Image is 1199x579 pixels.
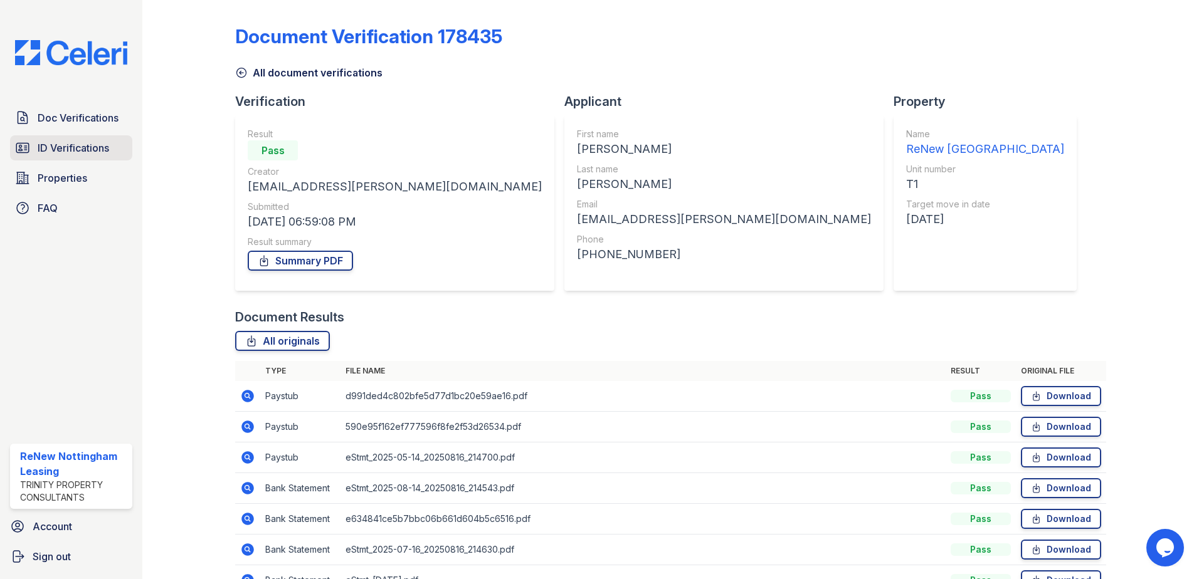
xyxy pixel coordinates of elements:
div: Pass [951,513,1011,525]
div: Pass [951,482,1011,494]
div: Phone [577,233,871,246]
div: First name [577,128,871,140]
div: Submitted [248,201,542,213]
span: FAQ [38,201,58,216]
div: [DATE] [906,211,1064,228]
td: Paystub [260,381,341,412]
div: [EMAIL_ADDRESS][PERSON_NAME][DOMAIN_NAME] [577,211,871,228]
th: File name [341,361,946,381]
a: Download [1021,540,1101,560]
a: Properties [10,165,132,190]
td: eStmt_2025-07-16_20250816_214630.pdf [341,535,946,565]
div: ReNew Nottingham Leasing [20,449,127,479]
span: Account [33,519,72,534]
td: Paystub [260,442,341,473]
div: Pass [951,420,1011,433]
span: Doc Verifications [38,110,119,125]
div: Pass [248,140,298,160]
div: Target move in date [906,198,1064,211]
div: [PHONE_NUMBER] [577,246,871,263]
td: 590e95f162ef777596f8fe2f53d26534.pdf [341,412,946,442]
a: Download [1021,478,1101,498]
iframe: chat widget [1146,529,1186,566]
a: Account [5,514,137,539]
a: Doc Verifications [10,105,132,130]
a: Download [1021,509,1101,529]
div: Document Verification 178435 [235,25,502,48]
th: Type [260,361,341,381]
a: Download [1021,417,1101,437]
div: Result summary [248,236,542,248]
div: Pass [951,390,1011,402]
span: ID Verifications [38,140,109,155]
th: Original file [1016,361,1106,381]
a: All originals [235,331,330,351]
a: Download [1021,386,1101,406]
td: Bank Statement [260,473,341,504]
div: Verification [235,93,564,110]
span: Properties [38,170,87,185]
div: Applicant [564,93,894,110]
div: Creator [248,165,542,178]
div: [EMAIL_ADDRESS][PERSON_NAME][DOMAIN_NAME] [248,178,542,196]
td: d991ded4c802bfe5d77d1bc20e59ae16.pdf [341,381,946,412]
div: Property [894,93,1087,110]
div: Last name [577,163,871,175]
a: ID Verifications [10,135,132,160]
a: FAQ [10,196,132,221]
a: Download [1021,447,1101,467]
a: Sign out [5,544,137,569]
td: Bank Statement [260,535,341,565]
td: eStmt_2025-05-14_20250816_214700.pdf [341,442,946,473]
td: eStmt_2025-08-14_20250816_214543.pdf [341,473,946,504]
div: [DATE] 06:59:08 PM [248,213,542,231]
div: Unit number [906,163,1064,175]
div: Pass [951,451,1011,464]
td: Bank Statement [260,504,341,535]
div: Name [906,128,1064,140]
div: T1 [906,175,1064,193]
div: ReNew [GEOGRAPHIC_DATA] [906,140,1064,158]
div: Email [577,198,871,211]
img: CE_Logo_Blue-a8612792a0a2168367f1c8372b55b34899dd931a85d93a1a3d3e32e68fde9ad4.png [5,40,137,65]
div: [PERSON_NAME] [577,175,871,193]
td: Paystub [260,412,341,442]
a: Summary PDF [248,251,353,271]
td: e634841ce5b7bbc06b661d604b5c6516.pdf [341,504,946,535]
a: All document verifications [235,65,383,80]
div: Document Results [235,308,344,326]
span: Sign out [33,549,71,564]
th: Result [946,361,1016,381]
div: Pass [951,543,1011,556]
div: Result [248,128,542,140]
div: [PERSON_NAME] [577,140,871,158]
a: Name ReNew [GEOGRAPHIC_DATA] [906,128,1064,158]
div: Trinity Property Consultants [20,479,127,504]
